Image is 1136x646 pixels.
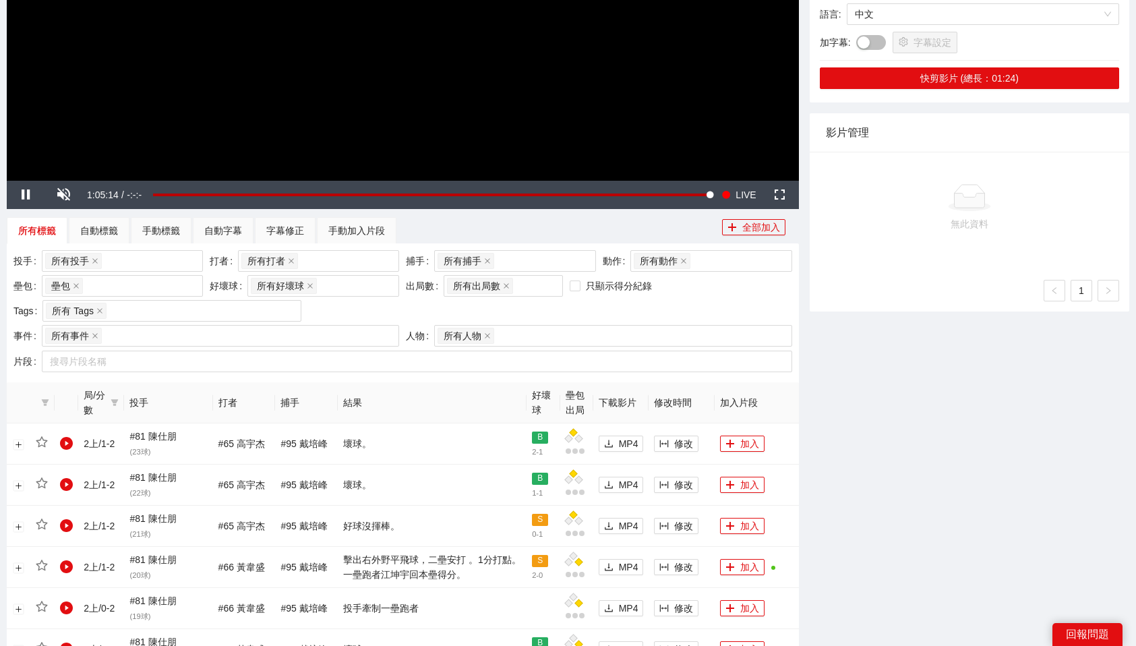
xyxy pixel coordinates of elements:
[142,223,180,238] div: 手動標籤
[51,254,89,268] span: 所有投手
[503,283,510,289] span: close
[1098,280,1119,301] li: 下一頁
[604,439,614,450] span: download
[338,506,527,547] td: 好球沒揮棒。
[210,250,238,272] label: 打者
[599,518,644,534] button: downloadMP4
[604,604,614,614] span: download
[654,559,698,575] button: column-width修改
[532,489,543,497] span: 1 - 1
[275,382,338,423] th: 捕手
[36,560,48,572] span: star
[121,189,124,200] span: /
[338,465,527,506] td: 壞球。
[580,278,657,293] span: 只顯示得分紀錄
[129,431,176,457] span: # 81 陳仕朋
[406,275,444,297] label: 出局數
[444,328,481,343] span: 所有人物
[599,436,644,452] button: downloadMP4
[129,472,176,498] span: # 81 陳仕朋
[129,595,176,621] span: # 81 陳仕朋
[218,521,265,531] span: # 65 高宇杰
[13,440,24,450] button: 展開行
[266,223,304,238] div: 字幕修正
[720,477,765,493] button: plus加入
[720,600,765,616] button: plus加入
[210,275,247,297] label: 好壞球
[1071,281,1092,301] a: 1
[715,382,798,423] th: 加入片段
[640,254,678,268] span: 所有動作
[619,601,638,616] span: MP4
[893,32,957,53] button: setting字幕設定
[80,223,118,238] div: 自動標籤
[674,436,693,451] span: 修改
[820,35,851,50] span: 加字幕 :
[725,439,735,450] span: plus
[111,399,119,407] span: filter
[338,423,527,465] td: 壞球。
[659,604,669,614] span: column-width
[13,250,42,272] label: 投手
[257,278,304,293] span: 所有好壞球
[727,223,737,233] span: plus
[826,113,1113,152] div: 影片管理
[213,382,276,423] th: 打者
[84,562,115,572] span: 2 上 / 1 - 2
[338,588,527,629] td: 投手牽制一壘跑者
[13,604,24,615] button: 展開行
[532,571,543,579] span: 2 - 0
[674,560,693,575] span: 修改
[251,278,317,294] span: 所有好壞球
[60,437,73,450] span: play-circle
[218,603,265,614] span: # 66 黃韋盛
[1050,287,1058,295] span: left
[619,436,638,451] span: MP4
[634,253,690,269] span: 所有動作
[7,181,44,209] button: Pause
[45,278,83,294] span: 壘包
[1104,287,1112,295] span: right
[1044,280,1065,301] li: 上一頁
[532,448,543,456] span: 2 - 1
[288,258,295,264] span: close
[654,600,698,616] button: column-width修改
[720,436,765,452] button: plus加入
[36,436,48,448] span: star
[674,519,693,533] span: 修改
[725,521,735,532] span: plus
[13,563,24,574] button: 展開行
[532,473,548,485] span: B
[725,480,735,491] span: plus
[659,439,669,450] span: column-width
[674,477,693,492] span: 修改
[484,332,491,339] span: close
[603,250,631,272] label: 動作
[720,518,765,534] button: plus加入
[92,258,98,264] span: close
[60,560,73,574] span: play-circle
[13,522,24,533] button: 展開行
[593,382,649,423] th: 下載影片
[84,603,115,614] span: 2 上 / 0 - 2
[51,328,89,343] span: 所有事件
[280,603,327,614] span: # 95 戴培峰
[129,513,176,539] span: # 81 陳仕朋
[328,223,385,238] div: 手動加入片段
[444,254,481,268] span: 所有捕手
[36,601,48,613] span: star
[60,478,73,492] span: play-circle
[604,562,614,573] span: download
[1044,280,1065,301] button: left
[13,325,42,347] label: 事件
[820,67,1119,89] button: 快剪影片 (總長：01:24)
[527,382,560,423] th: 好壞球
[36,519,48,531] span: star
[60,519,73,533] span: play-circle
[532,432,548,444] span: B
[73,283,80,289] span: close
[84,388,105,417] span: 局/分數
[280,521,327,531] span: # 95 戴培峰
[84,521,115,531] span: 2 上 / 1 - 2
[447,278,513,294] span: 所有出局數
